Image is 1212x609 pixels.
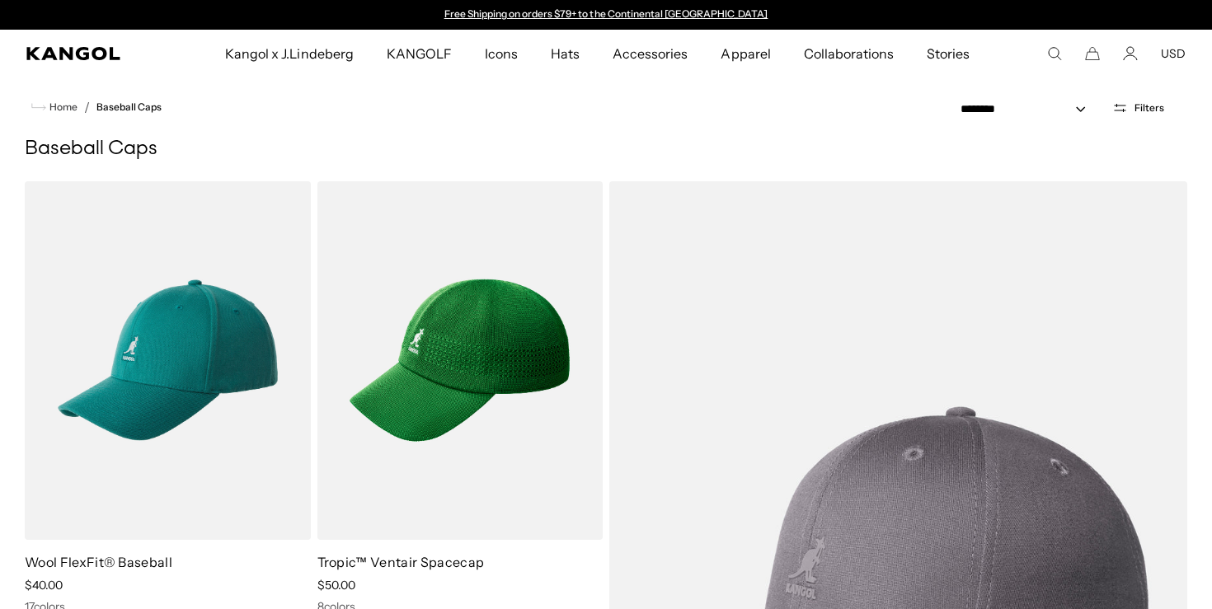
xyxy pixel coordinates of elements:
span: Collaborations [804,30,894,77]
a: Accessories [596,30,704,77]
span: Home [46,101,78,113]
button: Open filters [1102,101,1174,115]
span: Accessories [613,30,688,77]
button: USD [1161,46,1186,61]
button: Cart [1085,46,1100,61]
a: Home [31,100,78,115]
summary: Search here [1047,46,1062,61]
img: Wool FlexFit® Baseball [25,181,311,540]
div: Announcement [436,8,776,21]
select: Sort by: Featured [954,101,1102,118]
a: Tropic™ Ventair Spacecap [317,554,485,570]
span: Icons [485,30,518,77]
span: Apparel [721,30,770,77]
span: $50.00 [317,578,355,593]
a: KANGOLF [370,30,468,77]
a: Apparel [704,30,787,77]
a: Hats [534,30,596,77]
img: Tropic™ Ventair Spacecap [317,181,604,540]
h1: Baseball Caps [25,137,1187,162]
slideshow-component: Announcement bar [436,8,776,21]
div: 1 of 2 [436,8,776,21]
a: Collaborations [787,30,910,77]
a: Icons [468,30,534,77]
a: Baseball Caps [96,101,162,113]
span: Stories [927,30,970,77]
span: Hats [551,30,580,77]
li: / [78,97,90,117]
a: Wool FlexFit® Baseball [25,554,172,570]
a: Kangol [26,47,148,60]
span: KANGOLF [387,30,452,77]
span: Kangol x J.Lindeberg [225,30,354,77]
span: $40.00 [25,578,63,593]
a: Stories [910,30,986,77]
a: Free Shipping on orders $79+ to the Continental [GEOGRAPHIC_DATA] [444,7,768,20]
span: Filters [1134,102,1164,114]
a: Account [1123,46,1138,61]
a: Kangol x J.Lindeberg [209,30,370,77]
